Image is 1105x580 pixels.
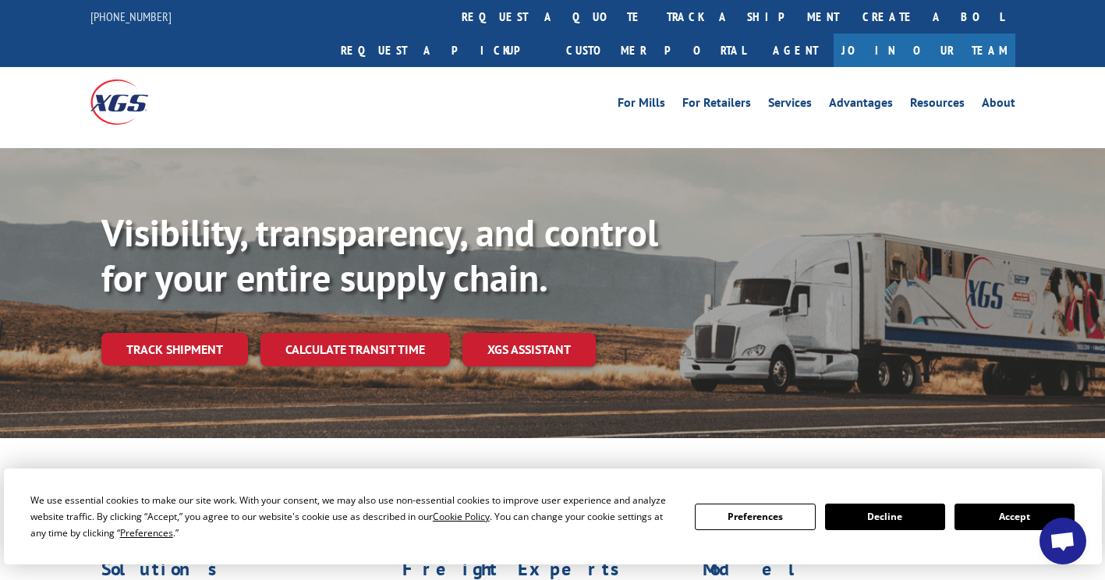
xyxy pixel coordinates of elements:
[954,504,1075,530] button: Accept
[768,97,812,114] a: Services
[682,97,751,114] a: For Retailers
[757,34,834,67] a: Agent
[260,333,450,366] a: Calculate transit time
[4,469,1102,564] div: Cookie Consent Prompt
[90,9,172,24] a: [PHONE_NUMBER]
[618,97,665,114] a: For Mills
[829,97,893,114] a: Advantages
[101,208,658,302] b: Visibility, transparency, and control for your entire supply chain.
[101,333,248,366] a: Track shipment
[462,333,596,366] a: XGS ASSISTANT
[329,34,554,67] a: Request a pickup
[825,504,945,530] button: Decline
[433,510,490,523] span: Cookie Policy
[554,34,757,67] a: Customer Portal
[695,504,815,530] button: Preferences
[120,526,173,539] span: Preferences
[910,97,965,114] a: Resources
[982,97,1015,114] a: About
[834,34,1015,67] a: Join Our Team
[30,492,676,541] div: We use essential cookies to make our site work. With your consent, we may also use non-essential ...
[1039,518,1086,564] a: Open chat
